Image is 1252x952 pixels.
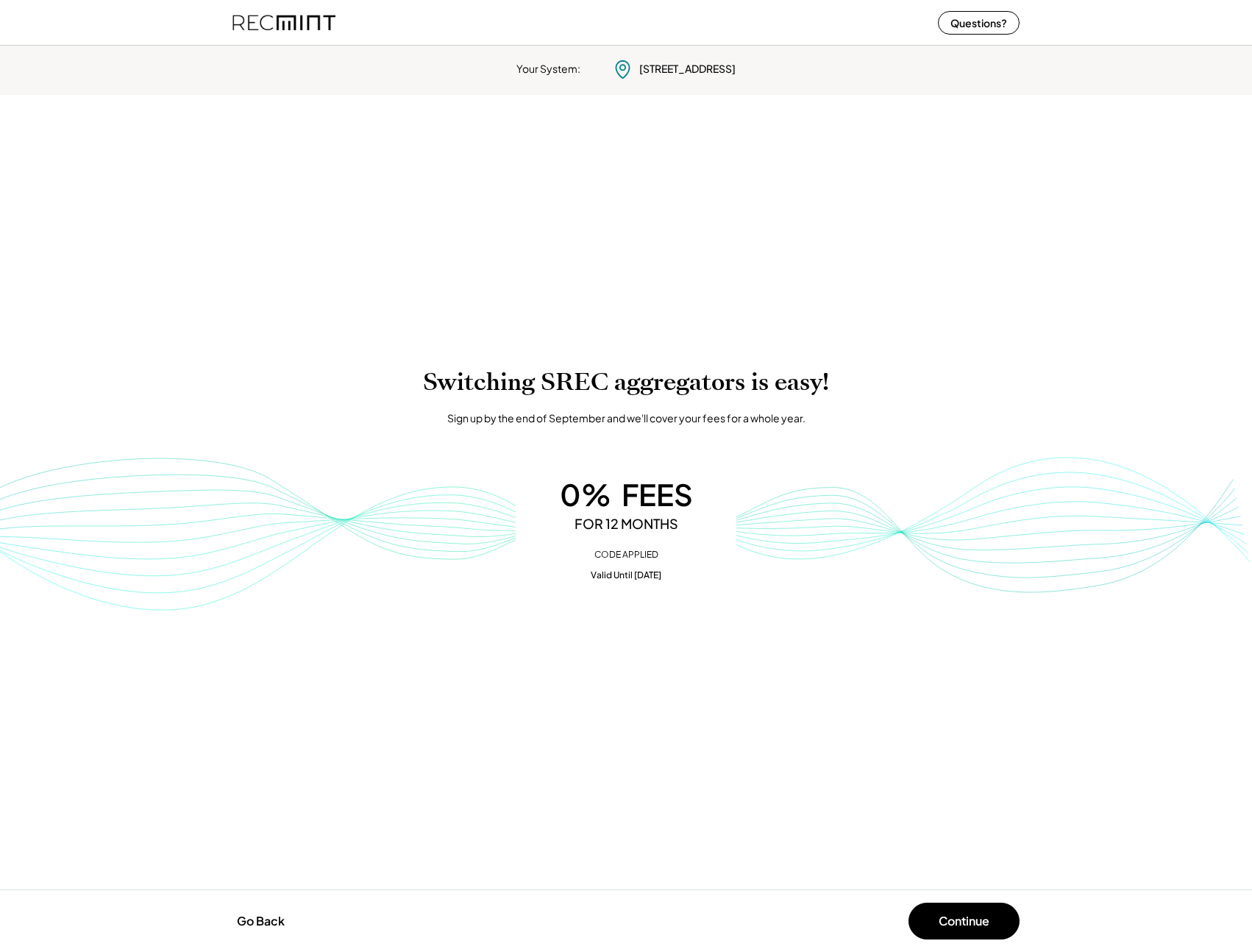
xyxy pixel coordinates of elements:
button: Questions? [938,11,1020,35]
div: Sign up by the end of September and we'll cover your fees for a whole year. [447,411,805,426]
div: Your System: [516,62,580,77]
button: Continue [908,903,1020,939]
button: Go Back [232,905,289,937]
img: recmint-logotype%403x%20%281%29.jpeg [232,3,335,42]
h1: Switching SREC aggregators is easy! [15,368,1237,397]
div: 0% FEES [530,477,722,512]
div: FOR 12 MONTHS [530,516,722,532]
div: [STREET_ADDRESS] [639,62,736,77]
div: Valid Until [DATE] [530,570,722,580]
div: CODE APPLIED [530,550,722,560]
